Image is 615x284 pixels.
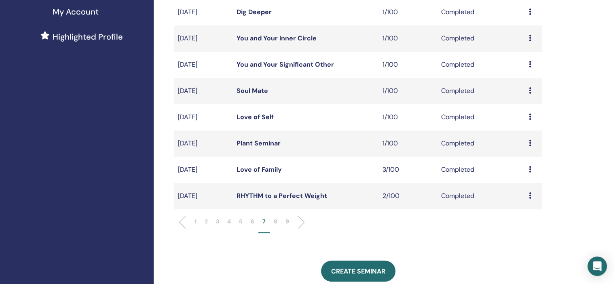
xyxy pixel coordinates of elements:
[251,217,254,226] p: 6
[237,34,317,42] a: You and Your Inner Circle
[237,60,334,69] a: You and Your Significant Other
[437,157,525,183] td: Completed
[378,183,437,209] td: 2/100
[174,25,232,52] td: [DATE]
[205,217,208,226] p: 2
[378,25,437,52] td: 1/100
[378,130,437,157] td: 1/100
[262,217,266,226] p: 7
[174,104,232,130] td: [DATE]
[378,157,437,183] td: 3/100
[237,113,274,121] a: Love of Self
[437,130,525,157] td: Completed
[378,78,437,104] td: 1/100
[588,257,607,276] div: Open Intercom Messenger
[285,217,289,226] p: 9
[194,217,197,226] p: 1
[237,8,272,16] a: Dig Deeper
[321,261,395,282] a: Create seminar
[53,31,123,43] span: Highlighted Profile
[237,86,268,95] a: Soul Mate
[174,130,232,157] td: [DATE]
[437,183,525,209] td: Completed
[437,52,525,78] td: Completed
[174,183,232,209] td: [DATE]
[174,52,232,78] td: [DATE]
[437,104,525,130] td: Completed
[53,6,99,18] span: My Account
[274,217,277,226] p: 8
[237,139,281,147] a: Plant Seminar
[437,25,525,52] td: Completed
[378,104,437,130] td: 1/100
[239,217,243,226] p: 5
[216,217,219,226] p: 3
[237,165,282,174] a: Love of Family
[237,191,327,200] a: RHYTHM to a Perfect Weight
[174,157,232,183] td: [DATE]
[331,267,385,276] span: Create seminar
[437,78,525,104] td: Completed
[378,52,437,78] td: 1/100
[174,78,232,104] td: [DATE]
[227,217,231,226] p: 4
